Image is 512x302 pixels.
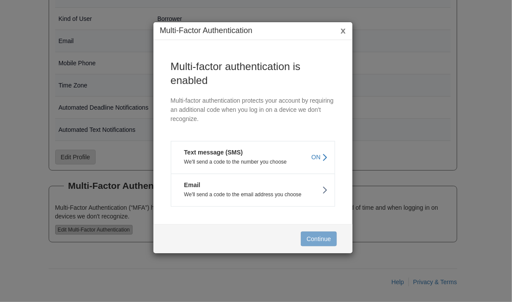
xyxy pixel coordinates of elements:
em: Email [178,181,200,189]
p: Multi-factor authentication protects your account by requiring an additional code when you log in... [171,96,335,124]
h4: Multi-Factor Authentication [160,27,346,35]
em: Text message (SMS) [178,148,243,157]
p: We'll send a code to the number you choose [178,159,328,165]
button: Text message (SMS)We'll send a code to the number you chooseON [171,141,335,174]
p: We'll send a code to the email address you choose [178,191,328,198]
h1: Multi-factor authentication is enabled [171,60,335,87]
button: x [341,26,346,35]
button: EmailWe'll send a code to the email address you choose [171,174,335,207]
button: Continue [301,232,336,246]
span: ON [312,153,321,161]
